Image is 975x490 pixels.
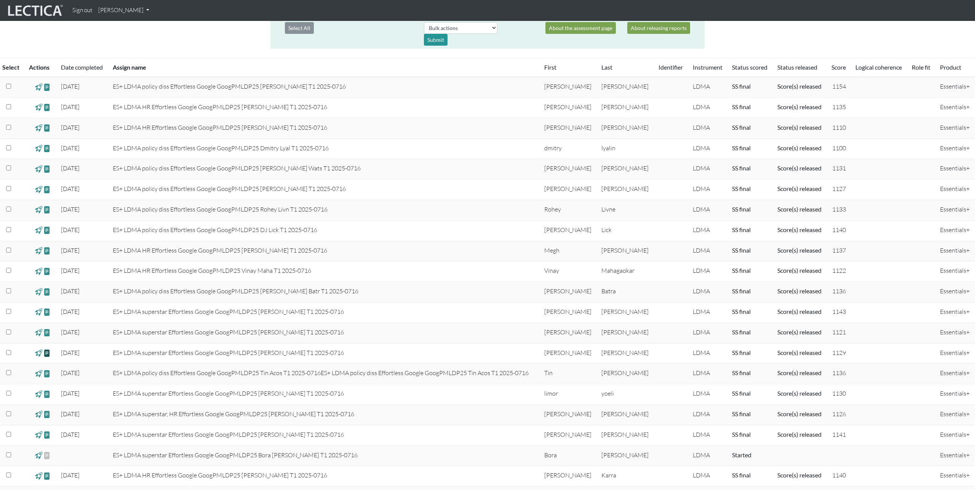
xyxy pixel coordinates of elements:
span: 1140 [832,471,846,479]
td: Essentials+ [935,180,975,200]
span: view [43,185,51,194]
span: view [43,124,51,132]
span: 1110 [832,124,846,131]
td: Livne [597,200,654,220]
span: view [43,103,51,112]
a: Completed = assessment has been completed; CS scored = assessment has been CLAS scored; LS scored... [732,390,751,397]
td: Essentials+ [935,404,975,425]
span: 1140 [832,226,846,234]
td: LDMA [688,138,728,159]
td: Essentials+ [935,138,975,159]
span: view [35,205,42,214]
a: Basic released = basic report without a score has been released, Score(s) released = for Lectica ... [777,308,822,315]
td: [PERSON_NAME] [597,302,654,323]
td: ES+ LDMA superstar Effortless Google GoogPMLDP25 [PERSON_NAME] T1 2025-0716 [108,384,540,405]
td: ES+ LDMA superstar Effortless Google GoogPMLDP25 [PERSON_NAME] T1 2025-0716 [108,343,540,364]
span: 1137 [832,247,846,254]
td: ES+ LDMA policy diss Effortless Google GoogPMLDP25 Tin Acos T1 2025-0716ES+ LDMA policy diss Effo... [108,364,540,384]
td: Essentials+ [935,241,975,261]
td: [PERSON_NAME] [540,77,597,97]
td: [PERSON_NAME] [540,180,597,200]
td: ES+ LDMA HR Effortless Google GoogPMLDP25 [PERSON_NAME] T1 2025-0716 [108,241,540,261]
a: Completed = assessment has been completed; CS scored = assessment has been CLAS scored; LS scored... [732,205,751,213]
span: view [43,83,51,91]
a: Completed = assessment has been completed; CS scored = assessment has been CLAS scored; LS scored... [732,431,751,438]
a: Completed = assessment has been completed; CS scored = assessment has been CLAS scored; LS scored... [732,164,751,172]
span: view [35,164,42,173]
span: view [43,390,51,398]
span: view [43,226,51,235]
span: view [35,103,42,112]
a: Score [831,64,846,71]
td: ES+ LDMA policy diss Effortless Google GoogPMLDP25 Dmitry Lyal T1 2025-0716 [108,138,540,159]
a: Basic released = basic report without a score has been released, Score(s) released = for Lectica ... [777,205,822,213]
span: 1131 [832,164,846,172]
th: Actions [24,58,56,77]
span: view [43,328,51,337]
span: view [35,471,42,480]
img: lecticalive [6,3,63,18]
span: view [35,287,42,296]
a: Completed = assessment has been completed; CS scored = assessment has been CLAS scored; LS scored... [732,471,751,479]
td: LDMA [688,323,728,343]
a: Status scored [732,64,767,71]
td: [DATE] [56,159,108,180]
td: [PERSON_NAME] [597,445,654,466]
span: 1154 [832,83,846,90]
a: Basic released = basic report without a score has been released, Score(s) released = for Lectica ... [777,410,822,417]
td: [DATE] [56,138,108,159]
td: [PERSON_NAME] [597,343,654,364]
td: LDMA [688,159,728,180]
span: 1141 [832,431,846,438]
a: Completed = assessment has been completed; CS scored = assessment has been CLAS scored; LS scored... [732,287,751,294]
td: Essentials+ [935,384,975,405]
a: Completed = assessment has been completed; CS scored = assessment has been CLAS scored; LS scored... [732,103,751,110]
td: Essentials+ [935,445,975,466]
div: Submit [424,34,448,46]
td: Essentials+ [935,466,975,487]
td: [PERSON_NAME] [540,97,597,118]
td: LDMA [688,97,728,118]
td: [PERSON_NAME] [597,364,654,384]
a: Basic released = basic report without a score has been released, Score(s) released = for Lectica ... [777,144,822,151]
a: Basic released = basic report without a score has been released, Score(s) released = for Lectica ... [777,267,822,274]
td: [PERSON_NAME] [597,425,654,445]
a: Completed = assessment has been completed; CS scored = assessment has been CLAS scored; LS scored... [732,328,751,336]
td: Essentials+ [935,159,975,180]
td: [PERSON_NAME] [597,180,654,200]
td: [PERSON_NAME] [597,323,654,343]
td: yoeli [597,384,654,405]
td: LDMA [688,261,728,282]
td: Essentials+ [935,343,975,364]
a: Completed = assessment has been completed; CS scored = assessment has been CLAS scored; LS scored... [732,144,751,151]
td: Essentials+ [935,220,975,241]
td: [PERSON_NAME] [540,323,597,343]
td: LDMA [688,302,728,323]
a: [PERSON_NAME] [95,3,152,18]
td: [DATE] [56,384,108,405]
a: Product [940,64,961,71]
td: ES+ LDMA policy diss Effortless Google GoogPMLDP25 [PERSON_NAME] T1 2025-0716 [108,180,540,200]
td: LDMA [688,241,728,261]
a: About releasing reports [627,22,690,34]
span: 1136 [832,369,846,377]
span: view [35,369,42,378]
span: 1127 [832,185,846,192]
span: view [35,83,42,91]
a: Basic released = basic report without a score has been released, Score(s) released = for Lectica ... [777,287,822,294]
th: Assign name [108,58,540,77]
span: view [35,247,42,255]
a: Basic released = basic report without a score has been released, Score(s) released = for Lectica ... [777,471,822,479]
td: Bora [540,445,597,466]
a: Basic released = basic report without a score has been released, Score(s) released = for Lectica ... [777,390,822,397]
td: [DATE] [56,343,108,364]
td: [PERSON_NAME] [597,118,654,138]
td: Essentials+ [935,425,975,445]
a: Completed = assessment has been completed; CS scored = assessment has been CLAS scored; LS scored... [732,185,751,192]
a: Basic released = basic report without a score has been released, Score(s) released = for Lectica ... [777,83,822,90]
a: Status released [777,64,817,71]
span: view [43,431,51,439]
td: [PERSON_NAME] [540,404,597,425]
td: Essentials+ [935,118,975,138]
td: ES+ LDMA HR Effortless Google GoogPMLDP25 [PERSON_NAME] T1 2025-0716 [108,97,540,118]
